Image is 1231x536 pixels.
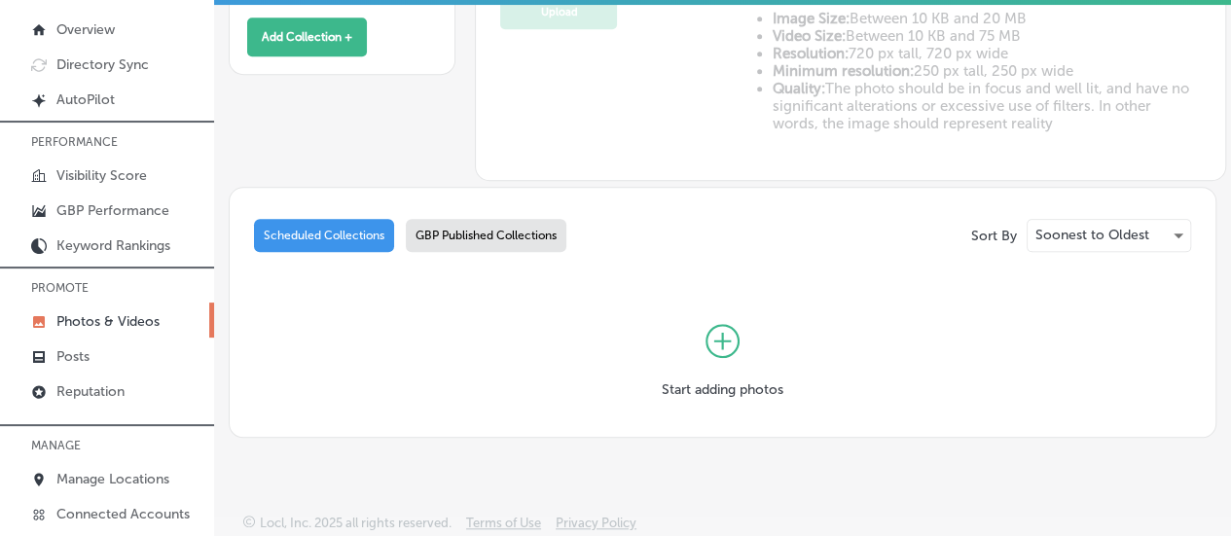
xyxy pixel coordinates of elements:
p: Photos & Videos [56,313,160,330]
p: Manage Locations [56,471,169,487]
p: Keyword Rankings [56,237,170,254]
p: Posts [56,348,90,365]
div: GBP Published Collections [406,219,566,252]
p: Directory Sync [56,56,149,73]
button: Add Collection + [247,18,367,56]
p: Soonest to Oldest [1035,229,1149,242]
h3: Start adding photos [662,381,783,398]
p: Visibility Score [56,167,147,184]
div: Scheduled Collections [254,219,394,252]
p: AutoPilot [56,91,115,108]
p: GBP Performance [56,202,169,219]
p: Reputation [56,383,125,400]
div: Soonest to Oldest [1028,220,1190,251]
p: Sort By [971,228,1017,244]
p: Overview [56,21,115,38]
p: Locl, Inc. 2025 all rights reserved. [260,516,452,530]
p: Connected Accounts [56,506,190,522]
